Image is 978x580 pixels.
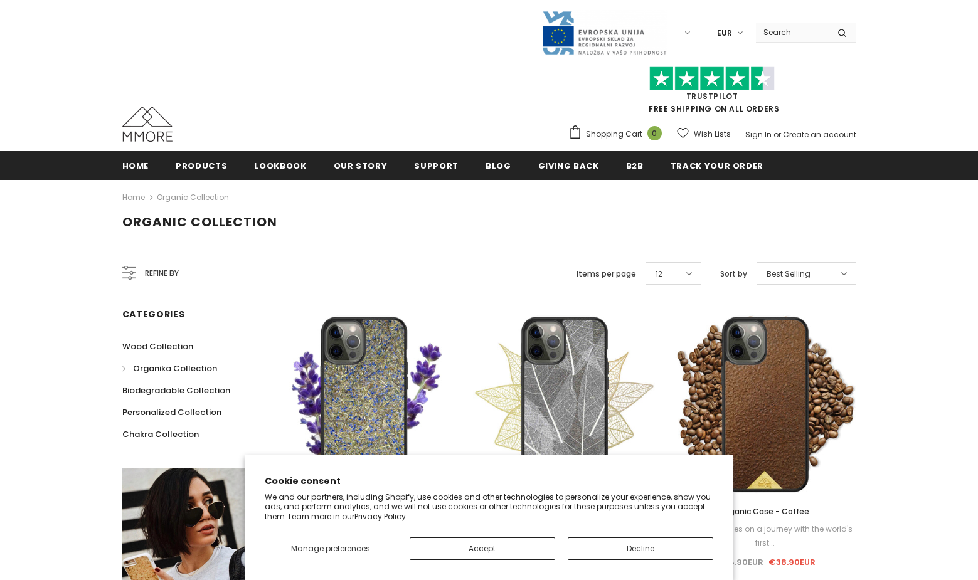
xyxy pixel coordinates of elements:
a: Home [122,151,149,179]
img: Javni Razpis [541,10,667,56]
span: support [414,160,459,172]
span: Giving back [538,160,599,172]
span: Wood Collection [122,340,193,352]
span: EUR [717,27,732,40]
a: Track your order [671,151,763,179]
button: Decline [568,537,713,560]
img: MMORE Cases [122,107,173,142]
span: Categories [122,308,185,320]
span: Blog [486,160,511,172]
input: Search Site [756,23,828,41]
button: Manage preferences [265,537,397,560]
img: Trust Pilot Stars [649,66,775,91]
a: Create an account [783,129,856,140]
a: Trustpilot [686,91,738,102]
span: Organika Collection [133,362,217,374]
a: Blog [486,151,511,179]
a: Giving back [538,151,599,179]
span: Personalized Collection [122,406,221,418]
span: Our Story [334,160,388,172]
a: Privacy Policy [354,511,406,522]
a: Our Story [334,151,388,179]
span: 12 [656,268,662,280]
span: Shopping Cart [586,128,642,140]
span: Refine by [145,266,179,280]
span: Organic Case - Coffee [721,506,809,517]
a: Wish Lists [677,123,731,145]
span: Home [122,160,149,172]
p: We and our partners, including Shopify, use cookies and other technologies to personalize your ex... [265,492,714,522]
span: Products [176,160,227,172]
a: Organika Collection [122,357,217,379]
h2: Cookie consent [265,475,714,488]
a: Lookbook [254,151,306,179]
span: FREE SHIPPING ON ALL ORDERS [568,72,856,114]
a: Sign In [745,129,772,140]
label: Sort by [720,268,747,280]
a: Personalized Collection [122,401,221,423]
a: support [414,151,459,179]
span: Wish Lists [694,128,731,140]
a: Organic Case - Coffee [674,505,856,519]
div: Take your senses on a journey with the world's first... [674,522,856,550]
a: B2B [626,151,644,179]
span: 0 [647,126,662,140]
span: €44.90EUR [715,556,763,568]
span: B2B [626,160,644,172]
a: Biodegradable Collection [122,379,230,401]
a: Products [176,151,227,179]
span: Chakra Collection [122,428,199,440]
a: Shopping Cart 0 [568,125,668,144]
span: €38.90EUR [768,556,816,568]
span: or [773,129,781,140]
span: Track your order [671,160,763,172]
span: Manage preferences [291,543,370,554]
a: Javni Razpis [541,27,667,38]
span: Lookbook [254,160,306,172]
a: Chakra Collection [122,423,199,445]
a: Home [122,190,145,205]
span: Organic Collection [122,213,277,231]
label: Items per page [577,268,636,280]
button: Accept [410,537,555,560]
a: Wood Collection [122,335,193,357]
span: Best Selling [767,268,811,280]
a: Organic Collection [157,192,229,203]
span: Biodegradable Collection [122,384,230,396]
